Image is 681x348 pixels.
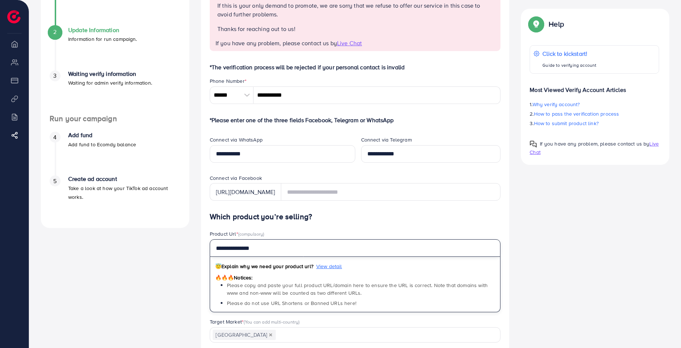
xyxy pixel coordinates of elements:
h4: Run your campaign [41,114,189,123]
span: Please do not use URL Shortens or Banned URLs here! [227,299,356,307]
label: Target Market [210,318,300,325]
label: Connect via Facebook [210,174,262,182]
span: (compulsory) [238,231,264,237]
span: (You can add multi-country) [244,318,299,325]
h4: Waiting verify information [68,70,152,77]
span: Live Chat [337,39,362,47]
span: Explain why we need your product url? [215,263,313,270]
img: logo [7,10,20,23]
p: Thanks for reaching out to us! [217,24,494,33]
label: Connect via WhatsApp [210,136,263,143]
p: Help [549,20,564,28]
h4: Update Information [68,27,137,34]
img: Popup guide [530,140,537,148]
li: Add fund [41,132,189,175]
p: If this is your only demand to promote, we are sorry that we refuse to offer our service in this ... [217,1,494,19]
p: 1. [530,100,659,109]
div: Search for option [210,327,501,342]
span: [GEOGRAPHIC_DATA] [213,330,276,340]
p: *The verification process will be rejected if your personal contact is invalid [210,63,501,71]
label: Phone Number [210,77,247,85]
span: How to submit product link? [534,120,599,127]
iframe: Chat [650,315,676,343]
div: [URL][DOMAIN_NAME] [210,183,281,201]
p: Click to kickstart! [542,49,596,58]
span: 5 [53,177,57,185]
span: 4 [53,133,57,142]
span: Why verify account? [533,101,580,108]
button: Deselect Pakistan [269,333,272,337]
li: Waiting verify information [41,70,189,114]
p: *Please enter one of the three fields Facebook, Telegram or WhatsApp [210,116,501,124]
span: If you have any problem, please contact us by [540,140,649,147]
span: 😇 [215,263,221,270]
p: Take a look at how your TikTok ad account works. [68,184,181,201]
p: Add fund to Ecomdy balance [68,140,136,149]
h4: Add fund [68,132,136,139]
li: Update Information [41,27,189,70]
p: Guide to verifying account [542,61,596,70]
span: 3 [53,71,57,80]
label: Product Url [210,230,264,237]
span: Notices: [215,274,253,281]
p: Most Viewed Verify Account Articles [530,80,659,94]
p: Information for run campaign. [68,35,137,43]
label: Connect via Telegram [361,136,412,143]
p: Waiting for admin verify information. [68,78,152,87]
span: If you have any problem, please contact us by [216,39,337,47]
span: 🔥🔥🔥 [215,274,234,281]
li: Create ad account [41,175,189,219]
span: 2 [53,28,57,36]
h4: Which product you’re selling? [210,212,501,221]
p: 3. [530,119,659,128]
span: Please copy and paste your full product URL/domain here to ensure the URL is correct. Note that d... [227,282,488,296]
input: Search for option [276,329,491,341]
span: View detail [316,263,342,270]
span: How to pass the verification process [534,110,619,117]
p: 2. [530,109,659,118]
img: Popup guide [530,18,543,31]
h4: Create ad account [68,175,181,182]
